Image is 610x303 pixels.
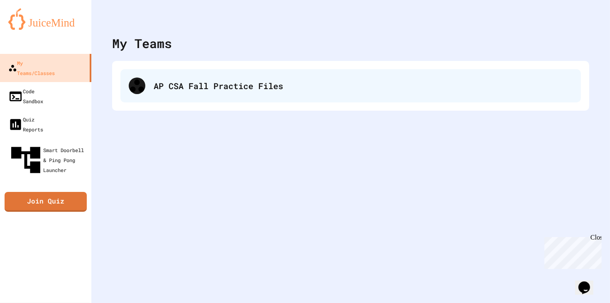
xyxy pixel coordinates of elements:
div: Chat with us now!Close [3,3,57,53]
a: Join Quiz [5,192,87,212]
div: My Teams [112,34,172,53]
div: AP CSA Fall Practice Files [154,80,573,92]
div: Code Sandbox [8,86,43,106]
div: Smart Doorbell & Ping Pong Launcher [8,143,88,177]
div: AP CSA Fall Practice Files [120,69,581,102]
iframe: chat widget [541,234,602,269]
img: logo-orange.svg [8,8,83,30]
div: My Teams/Classes [8,58,55,78]
iframe: chat widget [575,270,602,295]
div: Quiz Reports [8,114,43,134]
